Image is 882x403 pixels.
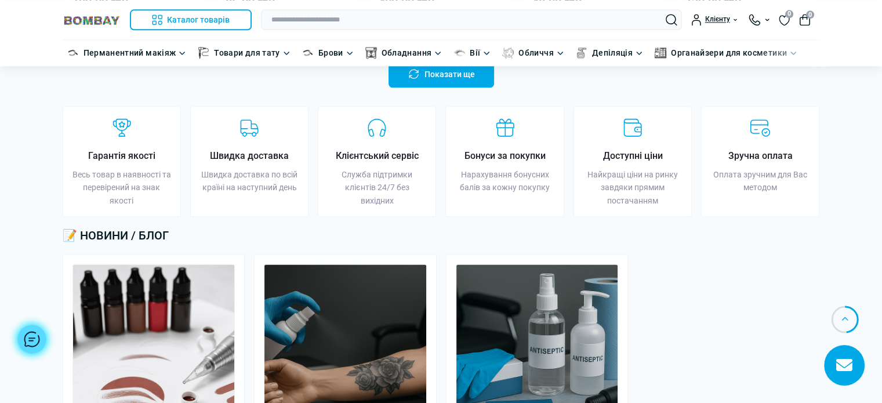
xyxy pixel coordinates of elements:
img: Клієнтський сервіс [365,116,389,139]
div: 📝 НОВИНИ / БЛОГ [63,217,820,254]
span: Служба підтримки клієнтів 24/7 без вихідних [328,168,426,207]
span: 0 [806,10,814,19]
span: Найкращі ціни на ринку завдяки прямим постачанням [583,168,682,207]
a: Вії [470,46,480,59]
button: Каталог товарів [130,9,252,30]
a: Обличчя [518,46,554,59]
a: 0 [779,13,790,26]
span: Весь товар в наявності та перевірений на знак якості [72,168,171,207]
img: Обличчя [502,47,514,59]
span: Доступні ціни [602,148,662,164]
span: Гарантія якості [88,148,155,164]
a: Депіляція [592,46,633,59]
img: Гарантія якості [110,116,133,139]
span: Зручна оплата [728,148,793,164]
img: Зручна оплата [749,116,772,139]
img: Вії [453,47,465,59]
img: BOMBAY [63,14,121,26]
a: Органайзери для косметики [671,46,787,59]
button: Search [666,14,677,26]
span: Бонуси за покупки [464,148,546,164]
img: Швидка доставка [238,116,261,139]
img: Брови [302,47,314,59]
button: Показати ще [389,60,494,88]
a: Перманентний макіяж [84,46,176,59]
span: Швидка доставка [210,148,289,164]
img: Органайзери для косметики [655,47,666,59]
a: Товари для тату [214,46,280,59]
span: 0 [785,10,793,18]
img: Бонуси за покупки [493,116,517,139]
img: Депіляція [576,47,587,59]
img: Обладнання [365,47,377,59]
a: Обладнання [382,46,432,59]
img: Доступні ціни [621,116,644,139]
span: Швидка доставка по всій країні на наступний день [200,168,299,194]
span: Оплата зручним для Вас методом [711,168,810,194]
a: Брови [318,46,343,59]
button: 0 [799,14,811,26]
span: Клієнтський сервіс [336,148,419,164]
img: Перманентний макіяж [67,47,79,59]
span: Нарахування бонусних балів за кожну покупку [455,168,554,194]
img: Товари для тату [198,47,209,59]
